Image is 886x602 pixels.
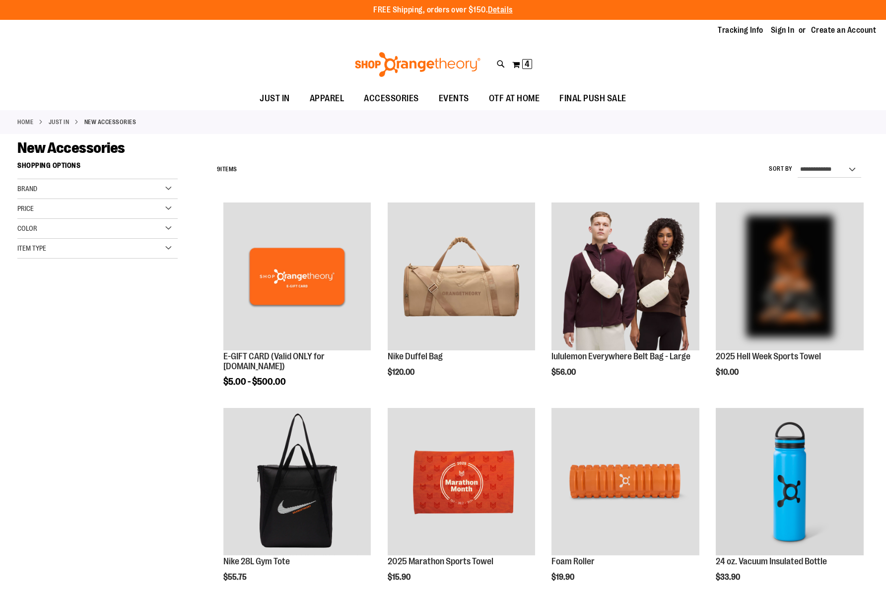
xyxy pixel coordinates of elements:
span: $33.90 [716,573,742,582]
span: $15.90 [388,573,412,582]
a: Nike Duffel Bag [388,202,536,352]
span: OTF AT HOME [489,87,540,110]
span: $56.00 [551,368,577,377]
div: product [546,198,704,401]
a: 24 oz. Vacuum Insulated Bottle [716,408,864,557]
span: FINAL PUSH SALE [559,87,626,110]
a: ACCESSORIES [354,87,429,110]
strong: New Accessories [84,118,136,127]
p: FREE Shipping, orders over $150. [373,4,513,16]
img: Shop Orangetheory [353,52,482,77]
a: Sign In [771,25,795,36]
span: New Accessories [17,139,125,156]
div: product [218,198,376,411]
a: EVENTS [429,87,479,110]
a: Create an Account [811,25,877,36]
a: FINAL PUSH SALE [549,87,636,110]
h2: Items [217,162,237,177]
a: Details [488,5,513,14]
img: 2025 Marathon Sports Towel [388,408,536,556]
span: $19.90 [551,573,576,582]
a: JUST IN [250,87,300,110]
img: lululemon Everywhere Belt Bag - Large [551,202,699,350]
img: Foam Roller [551,408,699,556]
div: product [711,198,869,401]
span: 4 [525,59,530,69]
label: Sort By [769,165,793,173]
span: $120.00 [388,368,416,377]
span: $10.00 [716,368,740,377]
a: OTF AT HOME [479,87,550,110]
a: 2025 Marathon Sports Towel [388,408,536,557]
div: product [383,198,541,401]
a: 24 oz. Vacuum Insulated Bottle [716,556,827,566]
img: 24 oz. Vacuum Insulated Bottle [716,408,864,556]
a: lululemon Everywhere Belt Bag - Large [551,351,690,361]
a: OTF 2025 Hell Week Event Retail [716,202,864,352]
a: Nike Duffel Bag [388,351,443,361]
span: Color [17,224,37,232]
span: $55.75 [223,573,248,582]
a: 2025 Marathon Sports Towel [388,556,493,566]
a: E-GIFT CARD (Valid ONLY for [DOMAIN_NAME]) [223,351,325,371]
a: Tracking Info [718,25,763,36]
a: 2025 Hell Week Sports Towel [716,351,821,361]
span: Price [17,204,34,212]
span: APPAREL [310,87,344,110]
span: 9 [217,166,221,173]
a: lululemon Everywhere Belt Bag - Large [551,202,699,352]
span: Brand [17,185,37,193]
img: Nike 28L Gym Tote [223,408,371,556]
img: OTF 2025 Hell Week Event Retail [716,202,864,350]
a: Home [17,118,33,127]
a: Foam Roller [551,556,595,566]
a: Nike 28L Gym Tote [223,408,371,557]
a: JUST IN [49,118,69,127]
span: JUST IN [260,87,290,110]
img: E-GIFT CARD (Valid ONLY for ShopOrangetheory.com) [223,202,371,350]
a: Nike 28L Gym Tote [223,556,290,566]
strong: Shopping Options [17,157,178,179]
a: Foam Roller [551,408,699,557]
img: Nike Duffel Bag [388,202,536,350]
a: E-GIFT CARD (Valid ONLY for ShopOrangetheory.com) [223,202,371,352]
a: APPAREL [300,87,354,110]
span: $5.00 - $500.00 [223,377,286,387]
span: EVENTS [439,87,469,110]
span: Item Type [17,244,46,252]
span: ACCESSORIES [364,87,419,110]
